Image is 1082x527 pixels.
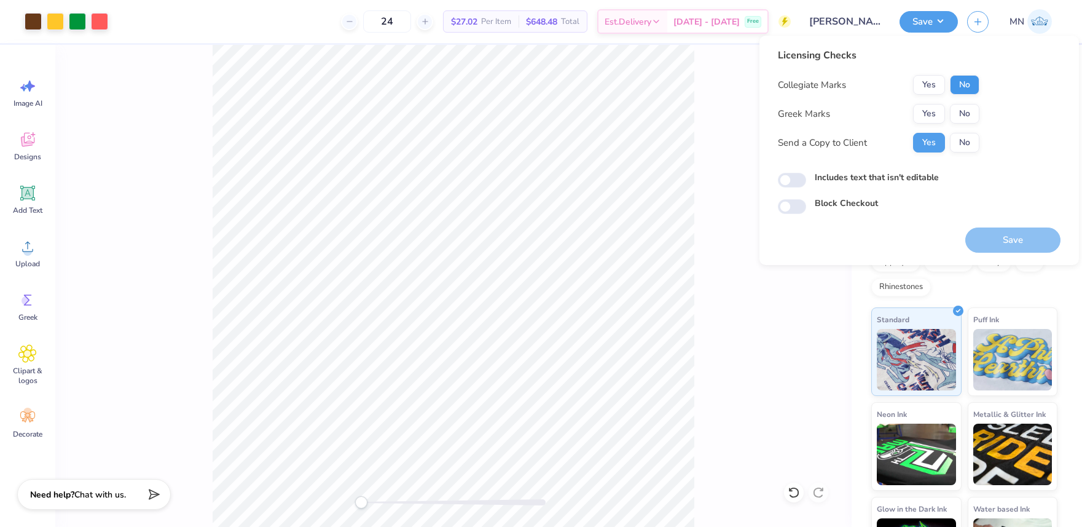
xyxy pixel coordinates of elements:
span: Per Item [481,15,511,28]
button: No [950,75,979,95]
span: Neon Ink [877,408,907,421]
span: Puff Ink [973,313,999,326]
div: Send a Copy to Client [778,136,867,150]
span: Designs [14,152,41,162]
span: Greek [18,312,37,322]
button: Yes [913,133,945,153]
span: Image AI [14,98,42,108]
img: Metallic & Glitter Ink [973,424,1053,485]
div: Greek Marks [778,107,830,121]
span: Upload [15,259,40,269]
a: MN [1004,9,1057,34]
span: Free [747,17,759,26]
label: Block Checkout [815,197,878,210]
span: $27.02 [451,15,477,28]
span: [DATE] - [DATE] [673,15,740,28]
label: Includes text that isn't editable [815,171,939,184]
div: Rhinestones [871,278,931,296]
img: Standard [877,329,956,390]
span: Decorate [13,429,42,439]
span: Add Text [13,205,42,215]
div: Licensing Checks [778,48,979,63]
span: Metallic & Glitter Ink [973,408,1046,421]
span: Standard [877,313,909,326]
span: Chat with us. [74,489,126,501]
button: No [950,104,979,124]
input: Untitled Design [800,9,890,34]
div: Accessibility label [355,496,367,509]
strong: Need help? [30,489,74,501]
div: Collegiate Marks [778,78,846,92]
span: MN [1009,15,1024,29]
button: Yes [913,104,945,124]
img: Neon Ink [877,424,956,485]
span: Glow in the Dark Ink [877,502,947,515]
button: Yes [913,75,945,95]
input: – – [363,10,411,33]
img: Puff Ink [973,329,1053,390]
span: Est. Delivery [605,15,651,28]
span: Total [561,15,579,28]
span: $648.48 [526,15,557,28]
span: Water based Ink [973,502,1030,515]
button: No [950,133,979,153]
span: Clipart & logos [7,366,48,386]
img: Mark Navarro [1027,9,1052,34]
button: Save [900,11,958,33]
